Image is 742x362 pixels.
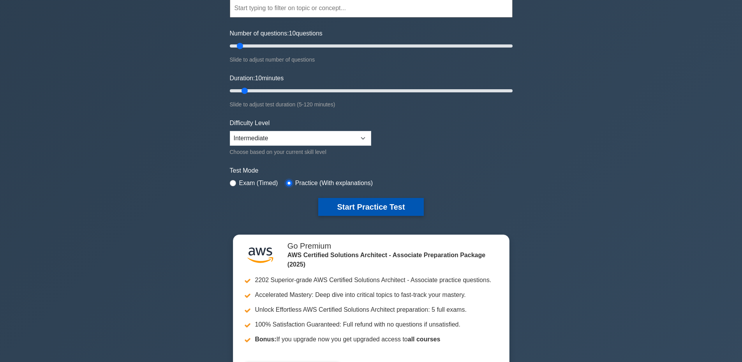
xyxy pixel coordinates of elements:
[230,29,323,38] label: Number of questions: questions
[230,166,513,175] label: Test Mode
[318,198,423,216] button: Start Practice Test
[230,55,513,64] div: Slide to adjust number of questions
[230,100,513,109] div: Slide to adjust test duration (5-120 minutes)
[230,147,371,157] div: Choose based on your current skill level
[289,30,296,37] span: 10
[230,74,284,83] label: Duration: minutes
[255,75,262,81] span: 10
[295,178,373,188] label: Practice (With explanations)
[230,118,270,128] label: Difficulty Level
[239,178,278,188] label: Exam (Timed)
